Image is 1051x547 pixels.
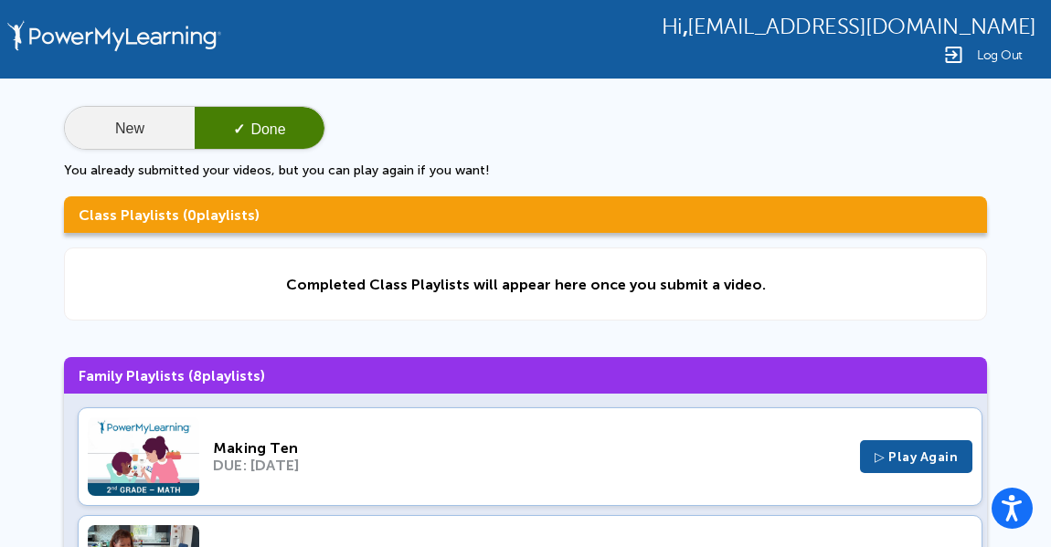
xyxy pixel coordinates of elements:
p: You already submitted your videos, but you can play again if you want! [64,163,987,178]
h3: Class Playlists ( playlists) [64,196,987,233]
span: 0 [187,206,196,224]
span: ✓ [233,121,245,137]
img: Thumbnail [88,417,199,496]
button: New [65,107,195,151]
span: ▷ Play Again [875,449,958,465]
div: DUE: [DATE] [213,457,846,474]
div: Making Ten [213,439,846,457]
span: 8 [193,367,202,384]
span: [EMAIL_ADDRESS][DOMAIN_NAME] [687,15,1036,39]
span: Log Out [977,48,1023,62]
span: Hi [662,15,683,39]
div: , [662,13,1036,39]
div: Completed Class Playlists will appear here once you submit a video. [286,276,766,293]
button: ✓Done [195,107,324,151]
img: Logout Icon [942,44,964,66]
button: ▷ Play Again [860,440,972,473]
h3: Family Playlists ( playlists) [64,357,987,394]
